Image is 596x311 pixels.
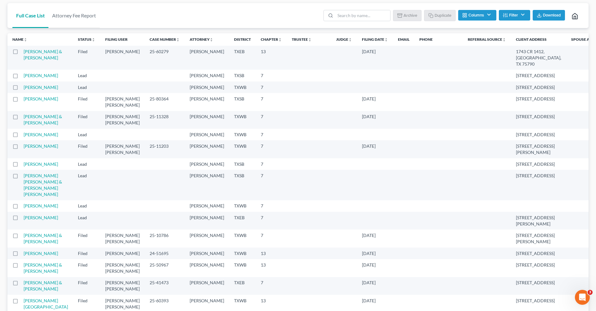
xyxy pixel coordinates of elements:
i: unfold_more [92,38,95,42]
button: Columns [458,10,496,21]
a: Judgeunfold_more [336,37,352,42]
td: [PERSON_NAME] [185,158,229,170]
a: [PERSON_NAME] [24,85,58,90]
td: [PERSON_NAME] [PERSON_NAME] [100,277,145,295]
td: [STREET_ADDRESS] [511,259,566,277]
td: TXSB [229,170,256,200]
a: [PERSON_NAME] [24,203,58,208]
td: Filed [73,259,100,277]
td: [PERSON_NAME] [185,170,229,200]
iframe: Intercom live chat [575,290,590,305]
td: TXEB [229,212,256,230]
td: [PERSON_NAME] [185,129,229,140]
td: [STREET_ADDRESS] [511,93,566,111]
td: [DATE] [357,140,393,158]
td: 7 [256,81,287,93]
td: [STREET_ADDRESS][PERSON_NAME] [511,212,566,230]
a: Full Case List [12,3,48,28]
i: unfold_more [502,38,506,42]
td: [STREET_ADDRESS][PERSON_NAME] [511,140,566,158]
td: 25-10786 [145,230,185,247]
td: TXWB [229,140,256,158]
td: 25-80364 [145,93,185,111]
a: [PERSON_NAME] [24,215,58,220]
td: TXWB [229,259,256,277]
td: [PERSON_NAME] [185,200,229,212]
i: unfold_more [384,38,388,42]
td: [DATE] [357,259,393,277]
td: [PERSON_NAME] [185,212,229,230]
i: unfold_more [348,38,352,42]
td: 25-11203 [145,140,185,158]
a: [PERSON_NAME][GEOGRAPHIC_DATA] [24,298,68,309]
td: TXEB [229,46,256,70]
td: [STREET_ADDRESS] [511,111,566,129]
td: 7 [256,200,287,212]
td: [PERSON_NAME] [185,93,229,111]
td: TXWB [229,248,256,259]
button: Filter [499,10,530,21]
td: 7 [256,140,287,158]
td: [PERSON_NAME] [185,277,229,295]
td: Filed [73,230,100,247]
td: [PERSON_NAME] [185,81,229,93]
a: Case Numberunfold_more [150,37,180,42]
td: 13 [256,248,287,259]
a: [PERSON_NAME] [24,161,58,167]
td: [PERSON_NAME] [185,259,229,277]
a: Attorneyunfold_more [190,37,213,42]
td: 7 [256,212,287,230]
span: Download [543,13,561,18]
td: 25-11328 [145,111,185,129]
i: unfold_more [210,38,213,42]
a: [PERSON_NAME] & [PERSON_NAME] [24,262,62,274]
td: TXSB [229,158,256,170]
td: 7 [256,158,287,170]
td: [PERSON_NAME] [PERSON_NAME] [100,111,145,129]
i: unfold_more [278,38,282,42]
td: [PERSON_NAME] [100,46,145,70]
span: 3 [588,290,593,295]
td: [DATE] [357,248,393,259]
a: [PERSON_NAME] [PERSON_NAME] & [PERSON_NAME] [PERSON_NAME] [24,173,62,197]
a: [PERSON_NAME] & [PERSON_NAME] [24,114,62,125]
a: Statusunfold_more [78,37,95,42]
td: [PERSON_NAME] [PERSON_NAME] [100,230,145,247]
td: 7 [256,277,287,295]
td: 1743 CR 1412, [GEOGRAPHIC_DATA], TX 75790 [511,46,566,70]
td: Lead [73,212,100,230]
td: Lead [73,81,100,93]
a: Filing Dateunfold_more [362,37,388,42]
td: [STREET_ADDRESS] [511,70,566,81]
td: 25-41473 [145,277,185,295]
a: Attorney Fee Report [48,3,100,28]
button: Download [533,10,565,21]
td: [STREET_ADDRESS] [511,129,566,140]
td: [PERSON_NAME] [185,70,229,81]
td: [STREET_ADDRESS] [511,81,566,93]
td: [PERSON_NAME] [100,248,145,259]
td: [STREET_ADDRESS] [511,277,566,295]
a: [PERSON_NAME] & [PERSON_NAME] [24,49,62,60]
td: Filed [73,140,100,158]
td: 7 [256,93,287,111]
td: 7 [256,170,287,200]
a: [PERSON_NAME] & [PERSON_NAME] [24,233,62,244]
td: 25-50967 [145,259,185,277]
td: 7 [256,129,287,140]
th: Email [393,33,414,46]
td: 7 [256,230,287,247]
td: [PERSON_NAME] [185,111,229,129]
td: Lead [73,158,100,170]
a: Referral Sourceunfold_more [468,37,506,42]
a: [PERSON_NAME] [24,73,58,78]
th: Client Address [511,33,566,46]
a: Nameunfold_more [12,37,27,42]
td: [PERSON_NAME] [185,230,229,247]
td: Filed [73,248,100,259]
td: Lead [73,200,100,212]
th: Filing User [100,33,145,46]
td: Filed [73,111,100,129]
a: [PERSON_NAME] [24,251,58,256]
td: [DATE] [357,111,393,129]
